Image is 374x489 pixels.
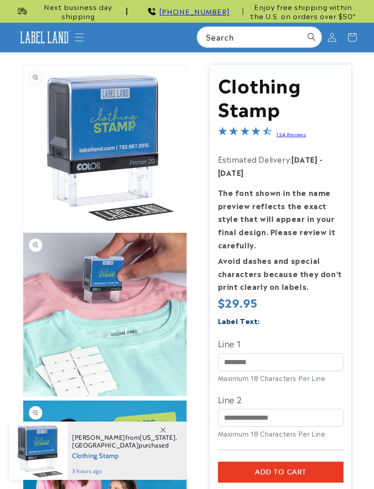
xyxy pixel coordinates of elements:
span: 3 hours ago [72,467,177,475]
span: 4.4-star overall rating [218,128,272,139]
label: Line 1 [218,336,343,350]
strong: - [320,154,323,165]
div: Maximum 18 Characters Per Line [218,373,343,383]
strong: [DATE] [291,154,318,165]
label: Label Text: [218,315,260,326]
a: Label Land [14,26,75,49]
button: Search [301,27,322,47]
label: Line 2 [218,392,343,407]
img: Label Land [17,29,72,46]
strong: [DATE] [218,167,244,178]
span: [PERSON_NAME] [72,433,125,442]
summary: Menu [69,27,89,47]
span: Enjoy free shipping within the U.S. on orders over $50* [247,2,359,20]
button: Add to cart [218,462,343,483]
span: [US_STATE] [140,433,176,442]
p: Estimated Delivery: [218,153,343,179]
span: $29.95 [218,295,258,309]
span: [GEOGRAPHIC_DATA] [72,441,139,449]
div: Maximum 18 Characters Per Line [218,429,343,438]
h1: Clothing Stamp [218,72,343,120]
strong: Avoid dashes and special characters because they don’t print clearly on labels. [218,255,342,292]
span: Add to cart [255,468,306,476]
iframe: Gorgias live chat messenger [283,450,365,480]
span: Next business day shipping [29,2,127,20]
a: 124 Reviews [276,131,306,137]
strong: The font shown in the name preview reflects the exact style that will appear in your final design... [218,187,336,250]
a: [PHONE_NUMBER] [159,6,230,16]
span: Clothing Stamp [72,449,177,461]
span: from , purchased [72,434,177,449]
